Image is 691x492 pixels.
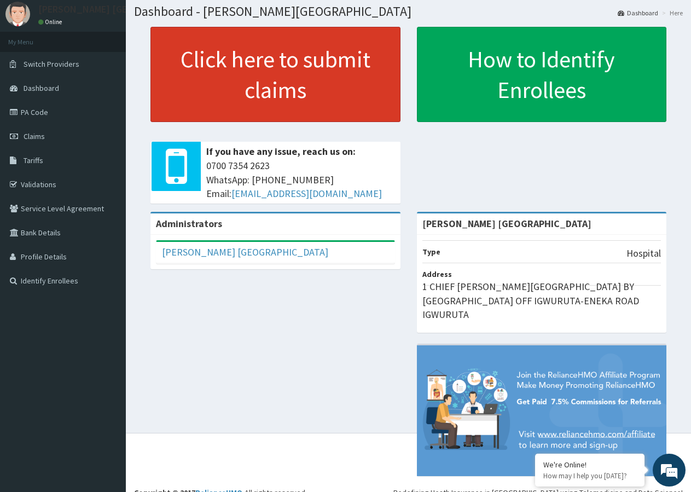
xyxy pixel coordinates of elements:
img: provider-team-banner.png [417,345,667,476]
div: We're Online! [543,460,636,470]
b: If you have any issue, reach us on: [206,145,356,158]
img: User Image [5,2,30,26]
a: Click here to submit claims [150,27,400,122]
span: Claims [24,131,45,141]
b: Administrators [156,217,222,230]
p: Hospital [626,246,661,261]
p: How may I help you today? [543,471,636,481]
span: 0700 7354 2623 WhatsApp: [PHONE_NUMBER] Email: [206,159,395,201]
span: Switch Providers [24,59,79,69]
p: [PERSON_NAME] [GEOGRAPHIC_DATA] [38,4,202,14]
a: Dashboard [618,8,658,18]
h1: Dashboard - [PERSON_NAME][GEOGRAPHIC_DATA] [134,4,683,19]
a: Online [38,18,65,26]
span: Tariffs [24,155,43,165]
a: [EMAIL_ADDRESS][DOMAIN_NAME] [231,187,382,200]
a: [PERSON_NAME] [GEOGRAPHIC_DATA] [162,246,328,258]
span: Dashboard [24,83,59,93]
a: How to Identify Enrollees [417,27,667,122]
p: 1 CHIEF [PERSON_NAME][GEOGRAPHIC_DATA] BY [GEOGRAPHIC_DATA] OFF IGWURUTA-ENEKA ROAD IGWURUTA [422,280,661,322]
b: Address [422,269,452,279]
strong: [PERSON_NAME] [GEOGRAPHIC_DATA] [422,217,591,230]
b: Type [422,247,440,257]
li: Here [659,8,683,18]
